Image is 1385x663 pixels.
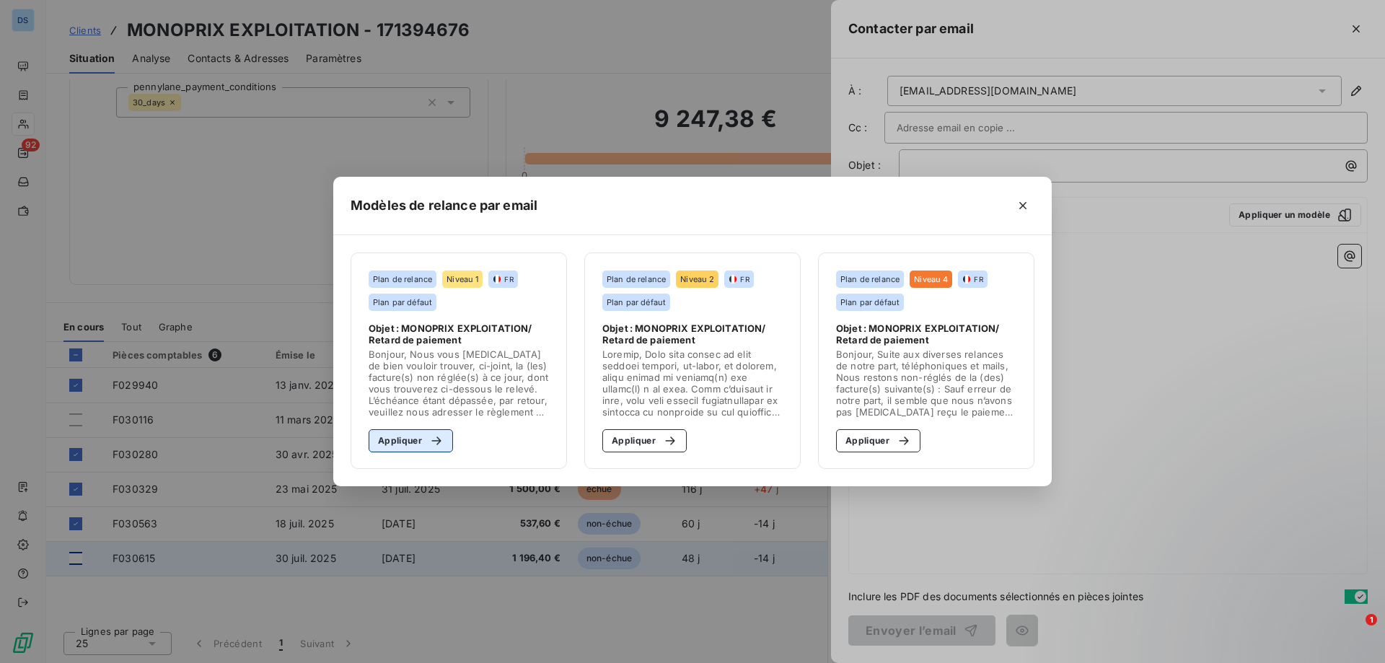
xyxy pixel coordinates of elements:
span: Loremip, Dolo sita consec ad elit seddoei tempori, ut-labor, et dolorem, aliqu enimad mi veniamq(... [602,348,783,418]
span: Niveau 1 [447,275,478,284]
span: Plan par défaut [607,298,666,307]
span: Plan par défaut [840,298,900,307]
span: Plan par défaut [373,298,432,307]
span: Objet : MONOPRIX EXPLOITATION/ Retard de paiement [369,322,549,346]
span: Bonjour, Suite aux diverses relances de notre part, téléphoniques et mails, Nous restons non-régl... [836,348,1016,418]
span: Plan de relance [373,275,432,284]
button: Appliquer [836,429,920,452]
button: Appliquer [602,429,687,452]
button: Appliquer [369,429,453,452]
iframe: Intercom notifications message [1096,523,1385,624]
span: Plan de relance [607,275,666,284]
div: FR [493,274,513,284]
span: Niveau 4 [914,275,948,284]
span: Objet : MONOPRIX EXPLOITATION/ Retard de paiement [836,322,1016,346]
span: 1 [1366,614,1377,625]
div: FR [729,274,749,284]
span: Objet : MONOPRIX EXPLOITATION/ Retard de paiement [602,322,783,346]
span: Plan de relance [840,275,900,284]
div: FR [962,274,982,284]
span: Bonjour, Nous vous [MEDICAL_DATA] de bien vouloir trouver, ci-joint, la (les) facture(s) non régl... [369,348,549,418]
span: Niveau 2 [680,275,714,284]
iframe: Intercom live chat [1336,614,1371,649]
h5: Modèles de relance par email [351,196,537,216]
